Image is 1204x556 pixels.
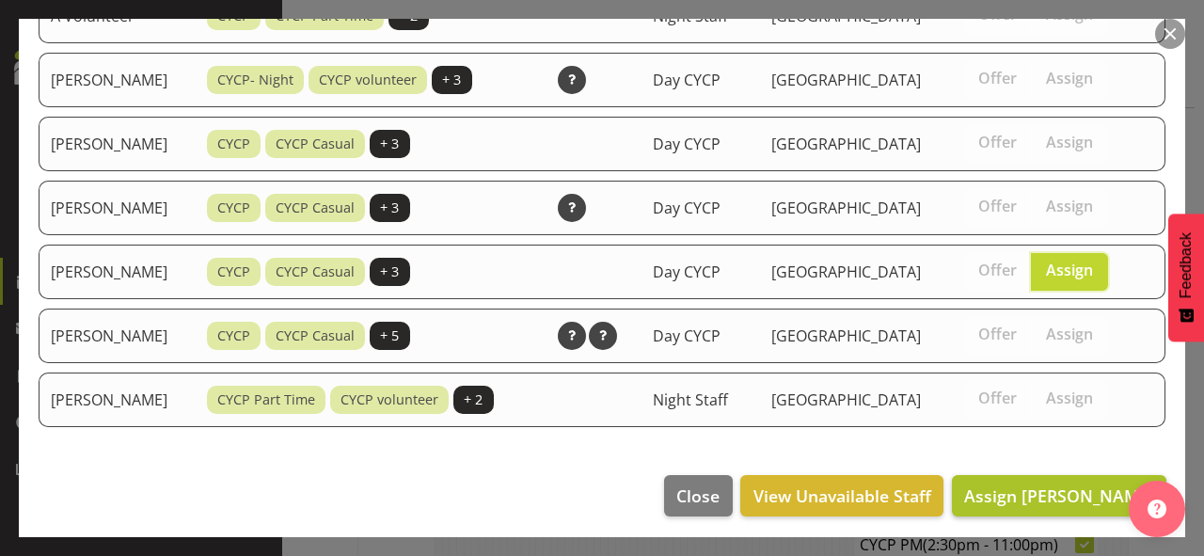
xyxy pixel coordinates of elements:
span: CYCP volunteer [341,389,438,410]
span: + 3 [380,262,399,282]
span: [GEOGRAPHIC_DATA] [771,134,921,154]
span: Assign [1046,261,1093,279]
span: + 3 [442,70,461,90]
span: Assign [1046,5,1093,24]
span: [GEOGRAPHIC_DATA] [771,262,921,282]
span: CYCP [217,326,250,346]
span: Feedback [1178,232,1195,298]
span: CYCP volunteer [319,70,417,90]
span: Close [676,484,720,508]
span: Assign [PERSON_NAME] [964,485,1154,507]
span: [GEOGRAPHIC_DATA] [771,198,921,218]
td: [PERSON_NAME] [39,117,196,171]
span: Assign [1046,325,1093,343]
button: Close [664,475,732,516]
button: Assign [PERSON_NAME] [952,475,1166,516]
span: [GEOGRAPHIC_DATA] [771,70,921,90]
span: Offer [978,197,1017,215]
span: Offer [978,261,1017,279]
td: [PERSON_NAME] [39,245,196,299]
span: + 2 [464,389,483,410]
span: CYCP Casual [276,134,355,154]
span: Night Staff [653,389,728,410]
span: Assign [1046,389,1093,407]
span: [GEOGRAPHIC_DATA] [771,389,921,410]
span: CYCP [217,134,250,154]
button: View Unavailable Staff [740,475,943,516]
span: Offer [978,69,1017,87]
span: Day CYCP [653,262,721,282]
span: View Unavailable Staff [753,484,931,508]
td: [PERSON_NAME] [39,53,196,107]
td: [PERSON_NAME] [39,373,196,427]
span: Assign [1046,133,1093,151]
span: CYCP [217,262,250,282]
span: + 5 [380,326,399,346]
span: Offer [978,5,1017,24]
span: Day CYCP [653,134,721,154]
td: [PERSON_NAME] [39,181,196,235]
span: + 3 [380,198,399,218]
img: help-xxl-2.png [1148,500,1166,518]
span: Offer [978,389,1017,407]
span: Night Staff [653,6,728,26]
span: Day CYCP [653,326,721,346]
button: Feedback - Show survey [1168,214,1204,342]
span: CYCP Casual [276,198,355,218]
span: + 3 [380,134,399,154]
span: CYCP [217,198,250,218]
span: CYCP Casual [276,326,355,346]
td: [PERSON_NAME] [39,309,196,363]
span: CYCP Casual [276,262,355,282]
span: Offer [978,325,1017,343]
span: CYCP- Night [217,70,293,90]
span: [GEOGRAPHIC_DATA] [771,6,921,26]
span: [GEOGRAPHIC_DATA] [771,326,921,346]
span: Offer [978,133,1017,151]
span: Assign [1046,69,1093,87]
span: Day CYCP [653,70,721,90]
span: CYCP Part Time [217,389,315,410]
span: Day CYCP [653,198,721,218]
span: Assign [1046,197,1093,215]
